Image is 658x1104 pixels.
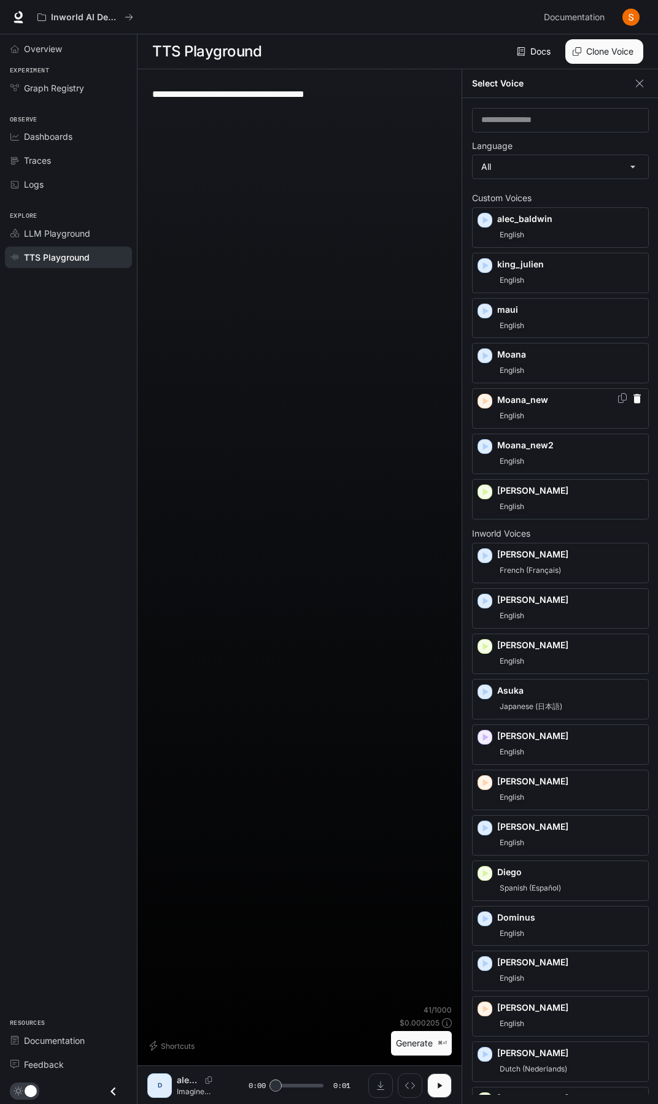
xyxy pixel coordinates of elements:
span: Logs [24,178,44,191]
span: English [497,273,527,288]
p: Diego [497,866,643,878]
span: Feedback [24,1058,64,1071]
span: Documentation [24,1034,85,1047]
button: Copy Voice ID [616,393,629,403]
p: [PERSON_NAME] [497,730,643,742]
span: English [497,454,527,469]
span: English [497,926,527,941]
p: $ 0.000205 [400,1018,439,1028]
div: D [150,1076,169,1095]
p: alec_baldwin [177,1074,200,1086]
p: Asuka [497,684,643,697]
span: English [497,408,527,423]
span: Japanese (日本語) [497,699,565,714]
p: [PERSON_NAME] [497,956,643,968]
h1: TTS Playground [152,39,261,64]
span: Graph Registry [24,82,84,94]
a: Overview [5,38,132,59]
span: Dutch (Nederlands) [497,1062,570,1076]
p: Moana [497,348,643,361]
span: Overview [24,42,62,55]
span: English [497,790,527,805]
button: Inspect [398,1073,422,1098]
span: 0:01 [333,1079,350,1092]
p: Imagine what you could do with some magic [177,1086,220,1097]
span: Documentation [544,10,605,25]
span: Dashboards [24,130,72,143]
a: LLM Playground [5,223,132,244]
p: maui [497,304,643,316]
a: Documentation [539,5,614,29]
span: English [497,971,527,986]
button: Clone Voice [565,39,643,64]
span: English [497,228,527,242]
span: TTS Playground [24,251,90,264]
p: Dominus [497,911,643,924]
span: LLM Playground [24,227,90,240]
p: [PERSON_NAME] [497,775,643,788]
p: Moana_new2 [497,439,643,451]
button: Copy Voice ID [200,1076,217,1084]
button: Shortcuts [147,1036,199,1056]
span: Spanish (Español) [497,881,563,895]
span: 0:00 [249,1079,266,1092]
p: [PERSON_NAME] [497,594,643,606]
p: Inworld Voices [472,529,649,538]
span: English [497,654,527,669]
span: English [497,318,527,333]
p: alec_baldwin [497,213,643,225]
p: [PERSON_NAME] [497,1047,643,1059]
a: Documentation [5,1030,132,1051]
span: English [497,1016,527,1031]
a: Graph Registry [5,77,132,99]
span: English [497,499,527,514]
a: Dashboards [5,126,132,147]
a: Feedback [5,1054,132,1075]
p: ⌘⏎ [438,1040,447,1047]
span: English [497,835,527,850]
p: Moana_new [497,394,643,406]
button: Download audio [368,1073,393,1098]
p: Custom Voices [472,194,649,202]
span: Dark mode toggle [25,1084,37,1097]
p: [PERSON_NAME] [497,821,643,833]
p: [PERSON_NAME] [497,1002,643,1014]
p: [PERSON_NAME] [497,548,643,561]
button: All workspaces [32,5,139,29]
p: king_julien [497,258,643,270]
button: Generate⌘⏎ [391,1031,452,1056]
div: All [473,155,648,178]
p: 41 / 1000 [424,1005,452,1015]
a: Docs [514,39,555,64]
span: English [497,745,527,759]
a: TTS Playground [5,247,132,268]
a: Traces [5,150,132,171]
p: [PERSON_NAME] [497,485,643,497]
span: Traces [24,154,51,167]
span: English [497,363,527,378]
button: Close drawer [99,1079,127,1104]
a: Logs [5,174,132,195]
p: [PERSON_NAME] [497,639,643,651]
p: Language [472,142,513,150]
span: French (Français) [497,563,563,578]
img: User avatar [622,9,640,26]
p: Inworld AI Demos [51,12,120,23]
span: English [497,608,527,623]
button: User avatar [619,5,643,29]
